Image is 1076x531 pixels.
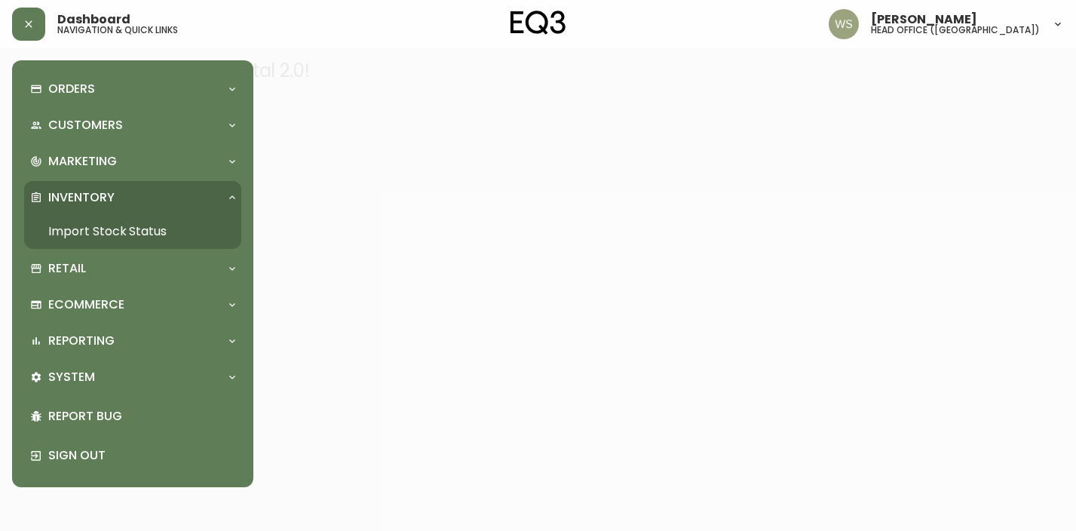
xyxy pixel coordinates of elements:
[24,109,241,142] div: Customers
[57,26,178,35] h5: navigation & quick links
[48,447,235,464] p: Sign Out
[48,81,95,97] p: Orders
[24,397,241,436] div: Report Bug
[48,189,115,206] p: Inventory
[24,181,241,214] div: Inventory
[24,145,241,178] div: Marketing
[48,117,123,134] p: Customers
[829,9,859,39] img: d421e764c7328a6a184e62c810975493
[48,369,95,385] p: System
[48,153,117,170] p: Marketing
[24,72,241,106] div: Orders
[24,361,241,394] div: System
[510,11,566,35] img: logo
[57,14,130,26] span: Dashboard
[24,252,241,285] div: Retail
[48,408,235,425] p: Report Bug
[48,296,124,313] p: Ecommerce
[24,324,241,358] div: Reporting
[48,260,86,277] p: Retail
[24,214,241,249] a: Import Stock Status
[24,436,241,475] div: Sign Out
[24,288,241,321] div: Ecommerce
[871,26,1040,35] h5: head office ([GEOGRAPHIC_DATA])
[48,333,115,349] p: Reporting
[871,14,977,26] span: [PERSON_NAME]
